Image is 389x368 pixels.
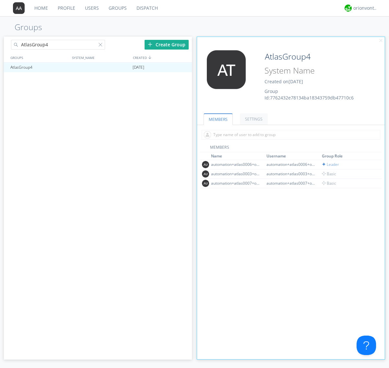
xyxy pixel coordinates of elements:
[265,88,354,101] span: Group Id: 7762432e78134ba18343759db47710c6
[11,40,105,50] input: Search groups
[133,63,144,72] span: [DATE]
[379,39,383,43] img: cancel.svg
[266,162,315,167] div: automation+atlas0006+org2
[9,63,69,72] div: AtlasGroup4
[265,78,303,85] span: Created on
[289,78,303,85] span: [DATE]
[145,40,189,50] div: Create Group
[322,180,336,186] span: Basic
[202,130,380,140] input: Type name of user to add to group
[200,144,382,152] div: MEMBERS
[202,161,209,168] img: 373638.png
[211,171,260,177] div: automation+atlas0003+org2
[262,50,367,63] input: Group Name
[13,2,25,14] img: 373638.png
[345,5,352,12] img: 29d36aed6fa347d5a1537e7736e6aa13
[357,336,376,355] iframe: Toggle Customer Support
[211,180,260,186] div: automation+atlas0007+org2
[202,50,251,89] img: 373638.png
[240,113,268,125] a: SETTINGS
[131,53,193,62] div: CREATED
[266,180,315,186] div: automation+atlas0007+org2
[322,171,336,177] span: Basic
[202,180,209,187] img: 373638.png
[211,162,260,167] div: automation+atlas0006+org2
[321,152,374,160] th: Toggle SortBy
[9,53,69,62] div: GROUPS
[202,170,209,178] img: 373638.png
[4,63,192,72] a: AtlasGroup4[DATE]
[70,53,131,62] div: SYSTEM_NAME
[148,42,152,47] img: plus.svg
[266,171,315,177] div: automation+atlas0003+org2
[204,113,233,125] a: MEMBERS
[210,152,265,160] th: Toggle SortBy
[262,64,367,77] input: System Name
[353,5,378,11] div: orionvontas+atlas+automation+org2
[322,162,339,167] span: Leader
[265,152,321,160] th: Toggle SortBy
